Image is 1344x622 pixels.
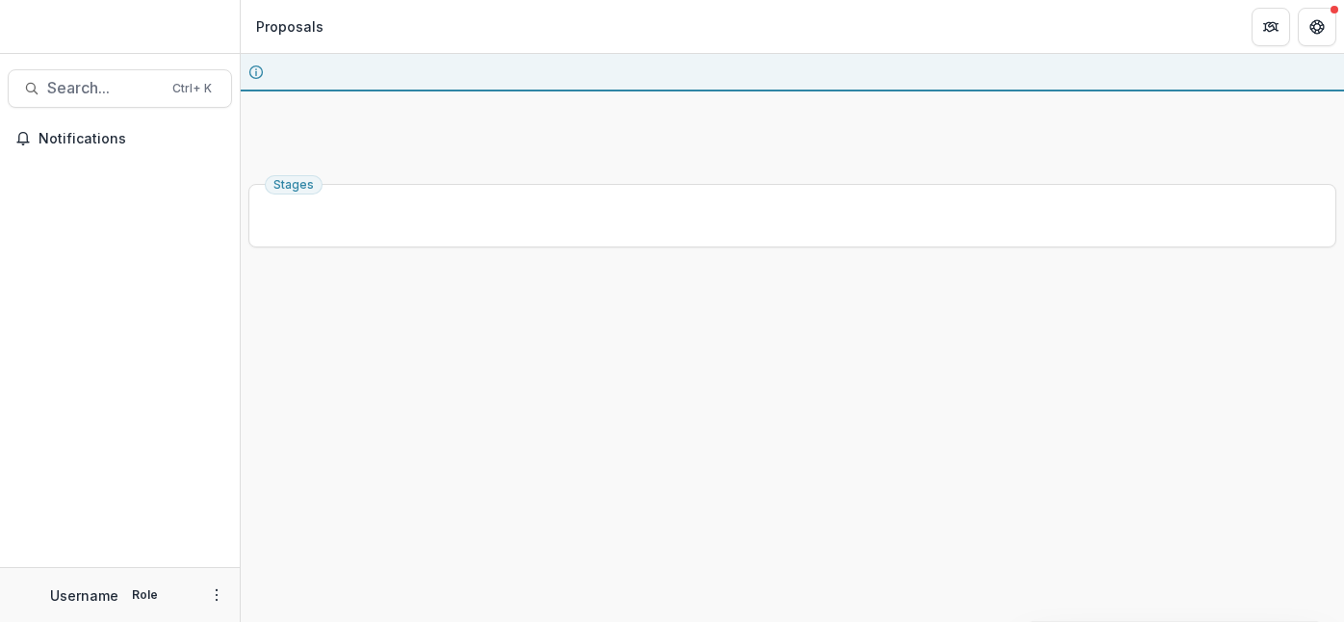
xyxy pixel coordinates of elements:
span: Stages [273,178,314,192]
div: Proposals [256,16,323,37]
button: More [205,583,228,607]
nav: breadcrumb [248,13,331,40]
button: Get Help [1298,8,1336,46]
button: Notifications [8,123,232,154]
span: Search... [47,79,161,97]
p: Username [50,585,118,606]
button: Search... [8,69,232,108]
div: Ctrl + K [168,78,216,99]
button: Partners [1252,8,1290,46]
span: Notifications [39,131,224,147]
p: Role [126,586,164,604]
